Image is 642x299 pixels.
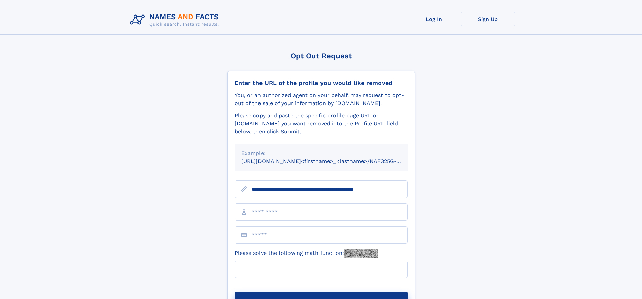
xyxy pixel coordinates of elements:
div: Example: [241,149,401,157]
a: Sign Up [461,11,515,27]
a: Log In [407,11,461,27]
div: Please copy and paste the specific profile page URL on [DOMAIN_NAME] you want removed into the Pr... [235,112,408,136]
small: [URL][DOMAIN_NAME]<firstname>_<lastname>/NAF325G-xxxxxxxx [241,158,421,165]
img: Logo Names and Facts [127,11,224,29]
div: You, or an authorized agent on your behalf, may request to opt-out of the sale of your informatio... [235,91,408,108]
div: Opt Out Request [227,52,415,60]
div: Enter the URL of the profile you would like removed [235,79,408,87]
label: Please solve the following math function: [235,249,378,258]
